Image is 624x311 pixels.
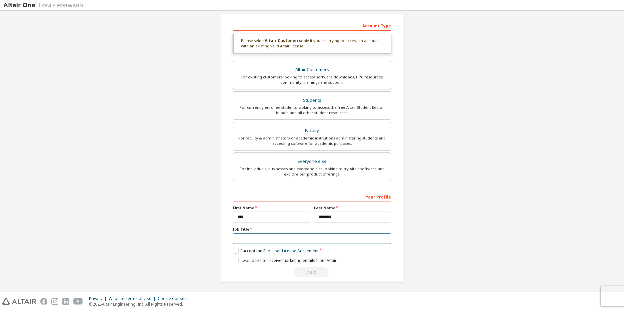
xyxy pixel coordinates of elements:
img: Altair One [3,2,87,9]
img: altair_logo.svg [2,298,36,305]
div: Please select only if you are trying to access an account with an existing valid Altair license. [233,34,391,53]
div: Website Terms of Use [109,296,158,301]
img: facebook.svg [40,298,47,305]
div: For existing customers looking to access software downloads, HPC resources, community, trainings ... [237,74,387,85]
a: End-User License Agreement [263,248,319,254]
label: Last Name [314,205,391,211]
img: instagram.svg [51,298,58,305]
div: For currently enrolled students looking to access the free Altair Student Edition bundle and all ... [237,105,387,115]
div: Privacy [89,296,109,301]
div: Students [237,96,387,105]
label: I would like to receive marketing emails from Altair [233,258,337,263]
div: Your Profile [233,191,391,202]
label: First Name [233,205,310,211]
img: linkedin.svg [62,298,69,305]
div: Read and acccept EULA to continue [233,267,391,277]
div: Account Type [233,20,391,31]
div: Cookie Consent [158,296,192,301]
div: For faculty & administrators of academic institutions administering students and accessing softwa... [237,135,387,146]
div: Faculty [237,126,387,135]
div: For individuals, businesses and everyone else looking to try Altair software and explore our prod... [237,166,387,177]
p: © 2025 Altair Engineering, Inc. All Rights Reserved. [89,301,192,307]
label: I accept the [233,248,319,254]
label: Job Title [233,227,391,232]
div: Altair Customers [237,65,387,74]
div: Everyone else [237,157,387,166]
b: Altair Customers [265,38,301,43]
img: youtube.svg [73,298,83,305]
